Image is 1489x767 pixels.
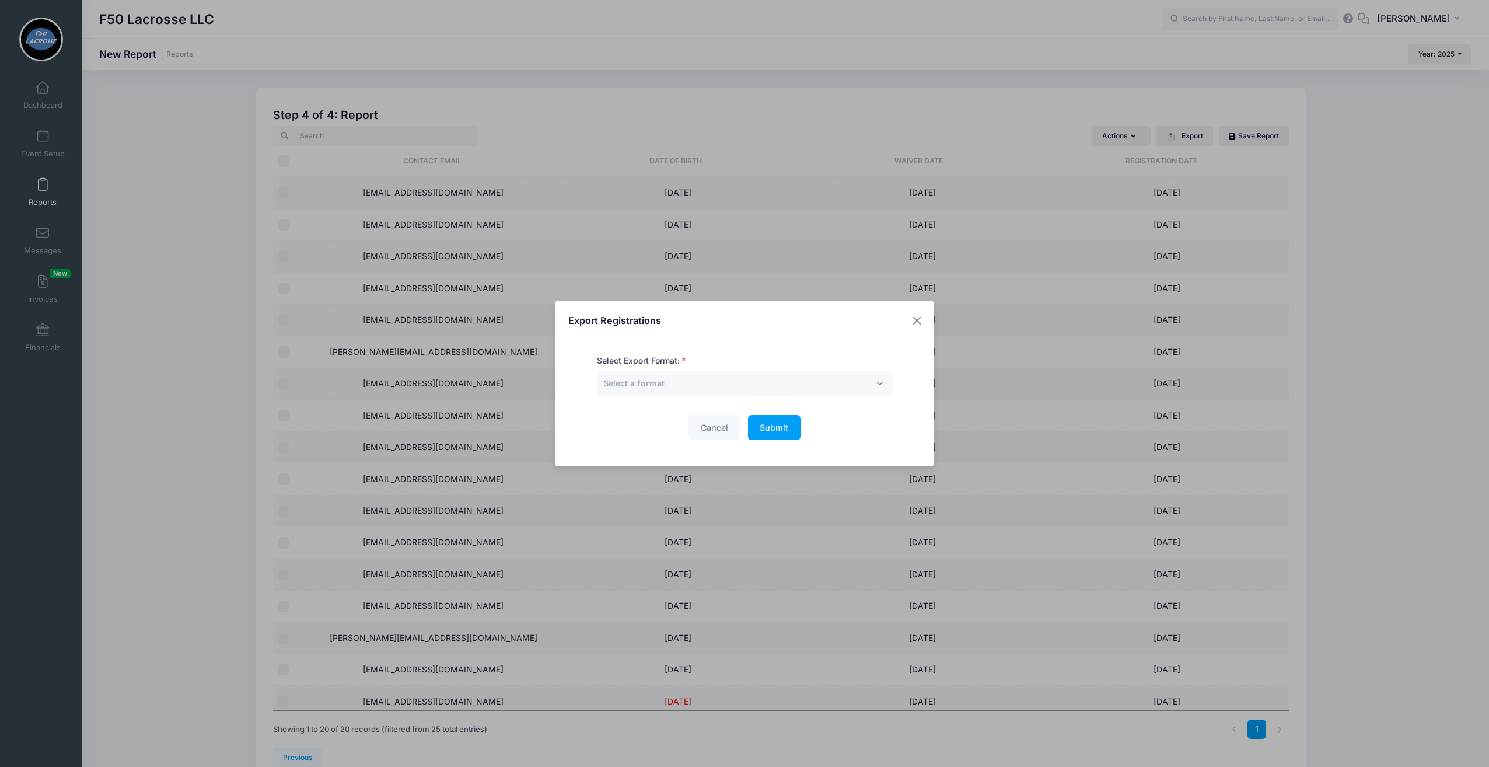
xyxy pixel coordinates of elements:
[760,423,788,433] span: Submit
[603,378,665,388] span: Select a format
[688,415,740,440] button: Cancel
[597,355,686,367] label: Select Export Format:
[603,377,665,389] span: Select a format
[748,415,801,440] button: Submit
[907,311,928,332] button: Close
[597,371,893,396] span: Select a format
[568,313,661,327] h4: Export Registrations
